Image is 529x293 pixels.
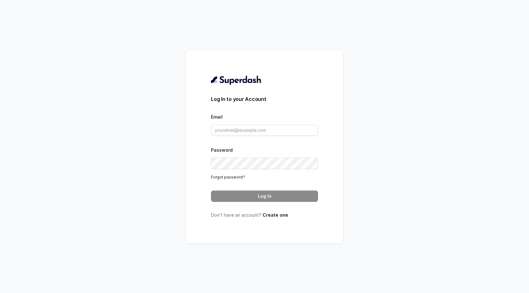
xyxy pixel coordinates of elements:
[211,190,318,202] button: Log In
[211,125,318,136] input: youremail@example.com
[211,95,318,103] h3: Log In to your Account
[211,114,223,120] label: Email
[211,175,245,179] a: Forgot password?
[263,212,288,218] a: Create one
[211,147,233,153] label: Password
[211,212,318,218] p: Don’t have an account?
[211,75,262,85] img: light.svg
